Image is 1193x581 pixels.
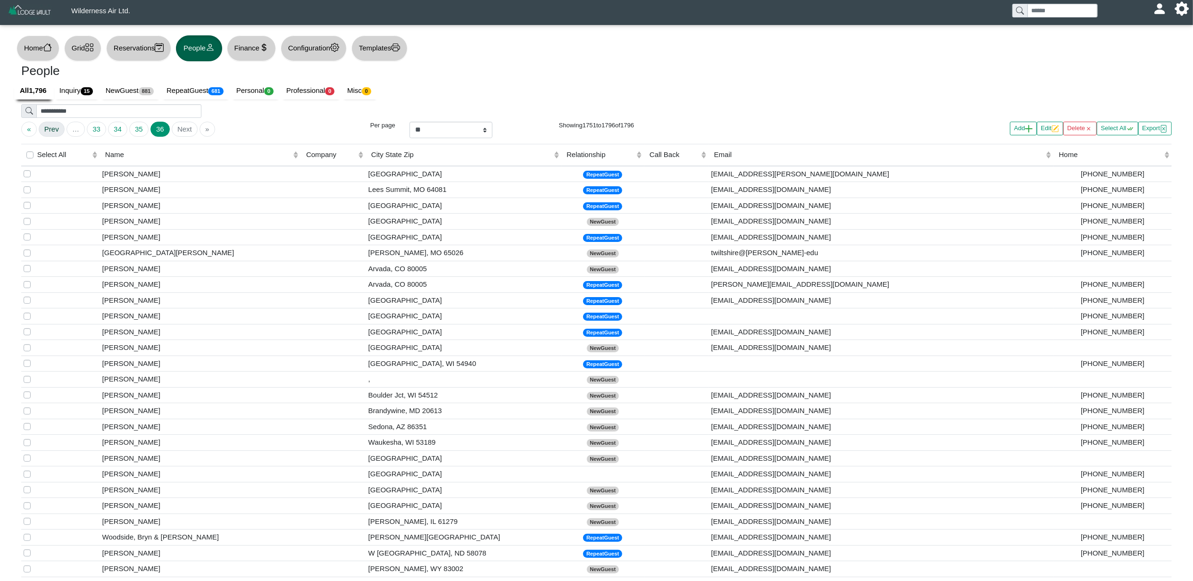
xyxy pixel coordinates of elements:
[650,149,699,160] div: Call Back
[100,561,301,577] td: [PERSON_NAME]
[583,234,622,242] span: RepeatGuest
[366,277,561,293] td: Arvada, CO 80005
[371,149,551,160] div: City State Zip
[43,43,52,52] svg: house
[709,166,1054,182] td: [EMAIL_ADDRESS][PERSON_NAME][DOMAIN_NAME]
[325,87,334,95] span: 0
[1063,122,1097,135] button: Deletex
[330,43,339,52] svg: gear
[100,166,301,182] td: [PERSON_NAME]
[601,122,615,129] span: 1796
[1056,327,1169,338] div: [PHONE_NUMBER]
[100,229,301,245] td: [PERSON_NAME]
[1059,149,1162,160] div: Home
[100,182,301,198] td: [PERSON_NAME]
[709,450,1054,466] td: [EMAIL_ADDRESS][DOMAIN_NAME]
[100,450,301,466] td: [PERSON_NAME]
[21,64,590,79] h3: People
[1025,125,1033,133] svg: plus
[366,372,561,388] td: ,
[100,466,301,482] td: [PERSON_NAME]
[14,82,54,100] a: All1,796
[100,292,301,308] td: [PERSON_NAME]
[231,82,281,100] a: Personal0
[1056,548,1169,559] div: [PHONE_NUMBER]
[37,149,67,160] label: Select All
[100,82,161,100] a: NewGuest881
[100,198,301,214] td: [PERSON_NAME]
[39,122,65,137] button: Go to previous page
[709,229,1054,245] td: [EMAIL_ADDRESS][DOMAIN_NAME]
[1056,469,1169,480] div: [PHONE_NUMBER]
[366,214,561,230] td: [GEOGRAPHIC_DATA]
[150,122,170,137] button: Go to page 36
[391,43,400,52] svg: printer
[21,122,298,137] ul: Pagination
[583,171,622,179] span: RepeatGuest
[100,324,301,340] td: [PERSON_NAME]
[583,550,622,558] span: RepeatGuest
[620,122,634,129] span: 1796
[100,245,301,261] td: [GEOGRAPHIC_DATA][PERSON_NAME]
[21,122,37,137] button: Go to first page
[85,43,94,52] svg: grid
[709,514,1054,530] td: [EMAIL_ADDRESS][DOMAIN_NAME]
[709,466,1054,482] td: [EMAIL_ADDRESS][DOMAIN_NAME]
[1056,422,1169,432] div: [PHONE_NUMBER]
[1056,390,1169,401] div: [PHONE_NUMBER]
[17,35,59,61] button: Homehouse
[100,514,301,530] td: [PERSON_NAME]
[100,372,301,388] td: [PERSON_NAME]
[105,149,291,160] div: Name
[1056,485,1169,496] div: [PHONE_NUMBER]
[1056,437,1169,448] div: [PHONE_NUMBER]
[100,403,301,419] td: [PERSON_NAME]
[709,530,1054,546] td: [EMAIL_ADDRESS][DOMAIN_NAME]
[366,166,561,182] td: [GEOGRAPHIC_DATA]
[583,281,622,289] span: RepeatGuest
[709,435,1054,451] td: [EMAIL_ADDRESS][DOMAIN_NAME]
[100,356,301,372] td: [PERSON_NAME]
[100,277,301,293] td: [PERSON_NAME]
[81,87,93,95] span: 15
[583,534,622,542] span: RepeatGuest
[709,324,1054,340] td: [EMAIL_ADDRESS][DOMAIN_NAME]
[100,419,301,435] td: [PERSON_NAME]
[100,261,301,277] td: [PERSON_NAME]
[709,403,1054,419] td: [EMAIL_ADDRESS][DOMAIN_NAME]
[709,261,1054,277] td: [EMAIL_ADDRESS][DOMAIN_NAME]
[366,545,561,561] td: W [GEOGRAPHIC_DATA], ND 58078
[366,403,561,419] td: Brandywine, MD 20613
[366,435,561,451] td: Waukesha, WI 53189
[161,82,231,100] a: RepeatGuest681
[259,43,268,52] svg: currency dollar
[709,340,1054,356] td: [EMAIL_ADDRESS][DOMAIN_NAME]
[1056,200,1169,211] div: [PHONE_NUMBER]
[264,87,274,95] span: 0
[106,35,171,61] button: Reservationscalendar2 check
[709,214,1054,230] td: [EMAIL_ADDRESS][DOMAIN_NAME]
[1085,125,1093,133] svg: x
[507,122,687,129] h6: Showing to of
[1178,5,1185,12] svg: gear fill
[100,545,301,561] td: [PERSON_NAME]
[1126,125,1134,133] svg: check all
[1051,125,1059,133] svg: pencil square
[1056,532,1169,543] div: [PHONE_NUMBER]
[100,482,301,498] td: [PERSON_NAME]
[366,356,561,372] td: [GEOGRAPHIC_DATA], WI 54940
[366,387,561,403] td: Boulder Jct, WI 54512
[709,245,1054,261] td: twiltshire@[PERSON_NAME]-edu
[366,466,561,482] td: [GEOGRAPHIC_DATA]
[64,35,101,61] button: Gridgrid
[306,149,356,160] div: Company
[567,149,634,160] div: Relationship
[583,202,622,210] span: RepeatGuest
[583,186,622,194] span: RepeatGuest
[583,360,622,368] span: RepeatGuest
[312,122,395,129] h6: Per page
[709,561,1054,577] td: [EMAIL_ADDRESS][DOMAIN_NAME]
[100,340,301,356] td: [PERSON_NAME]
[709,498,1054,514] td: [EMAIL_ADDRESS][DOMAIN_NAME]
[366,514,561,530] td: [PERSON_NAME], IL 61279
